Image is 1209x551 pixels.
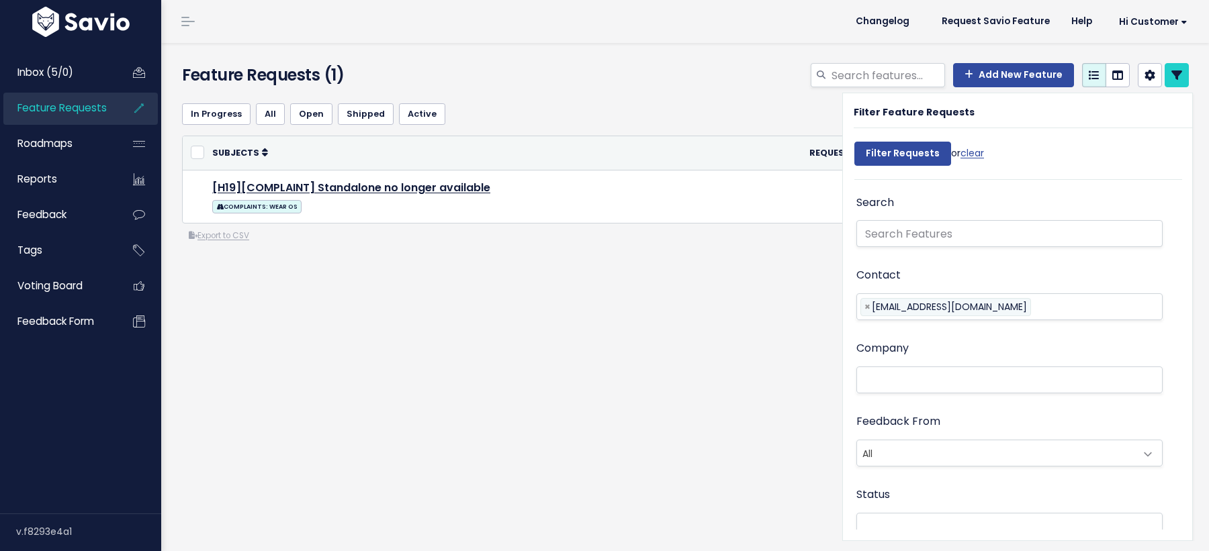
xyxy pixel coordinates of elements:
[3,57,111,88] a: Inbox (5/0)
[3,93,111,123] a: Feature Requests
[182,63,504,87] h4: Feature Requests (1)
[856,220,1163,247] input: Search Features
[3,164,111,195] a: Reports
[931,11,1061,32] a: Request Savio Feature
[17,279,83,293] span: Voting Board
[17,243,42,257] span: Tags
[856,17,909,26] span: Changelog
[17,207,66,221] span: Feedback
[29,7,133,37] img: logo-white.9d6f32f41409.svg
[854,105,975,119] strong: Filter Feature Requests
[854,135,984,179] div: or
[3,128,111,159] a: Roadmaps
[864,299,870,315] span: ×
[17,314,94,328] span: Feedback form
[856,339,909,358] label: Company
[3,306,111,337] a: Feedback form
[960,146,984,160] a: clear
[854,142,951,166] input: Filter Requests
[1119,17,1188,27] span: Hi Customer
[3,270,111,301] a: Voting Board
[212,146,268,159] a: Subjects
[856,440,1163,466] span: All
[182,103,251,125] a: In Progress
[182,103,1189,125] ul: Filter feature requests
[830,63,945,87] input: Search features...
[1061,11,1103,32] a: Help
[809,147,856,158] span: Requests
[17,172,57,186] span: Reports
[742,170,874,222] td: 1
[809,146,866,159] a: Requests
[953,63,1074,87] a: Add New Feature
[1103,11,1198,32] a: Hi Customer
[212,197,302,214] a: COMPLAINTS: WEAR OS
[290,103,332,125] a: Open
[17,136,73,150] span: Roadmaps
[338,103,394,125] a: Shipped
[17,65,73,79] span: Inbox (5/0)
[856,485,890,505] label: Status
[17,101,107,115] span: Feature Requests
[256,103,285,125] a: All
[16,514,161,549] div: v.f8293e4a1
[3,235,111,266] a: Tags
[212,180,490,195] a: [H19][COMPLAINT] Standalone no longer available
[860,298,1031,316] li: rdepala@gmail.com
[856,266,901,285] label: Contact
[189,230,249,241] a: Export to CSV
[212,147,259,158] span: Subjects
[399,103,445,125] a: Active
[856,412,940,432] label: Feedback From
[3,199,111,230] a: Feedback
[857,440,1135,466] span: All
[212,200,302,213] span: COMPLAINTS: WEAR OS
[856,193,894,213] label: Search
